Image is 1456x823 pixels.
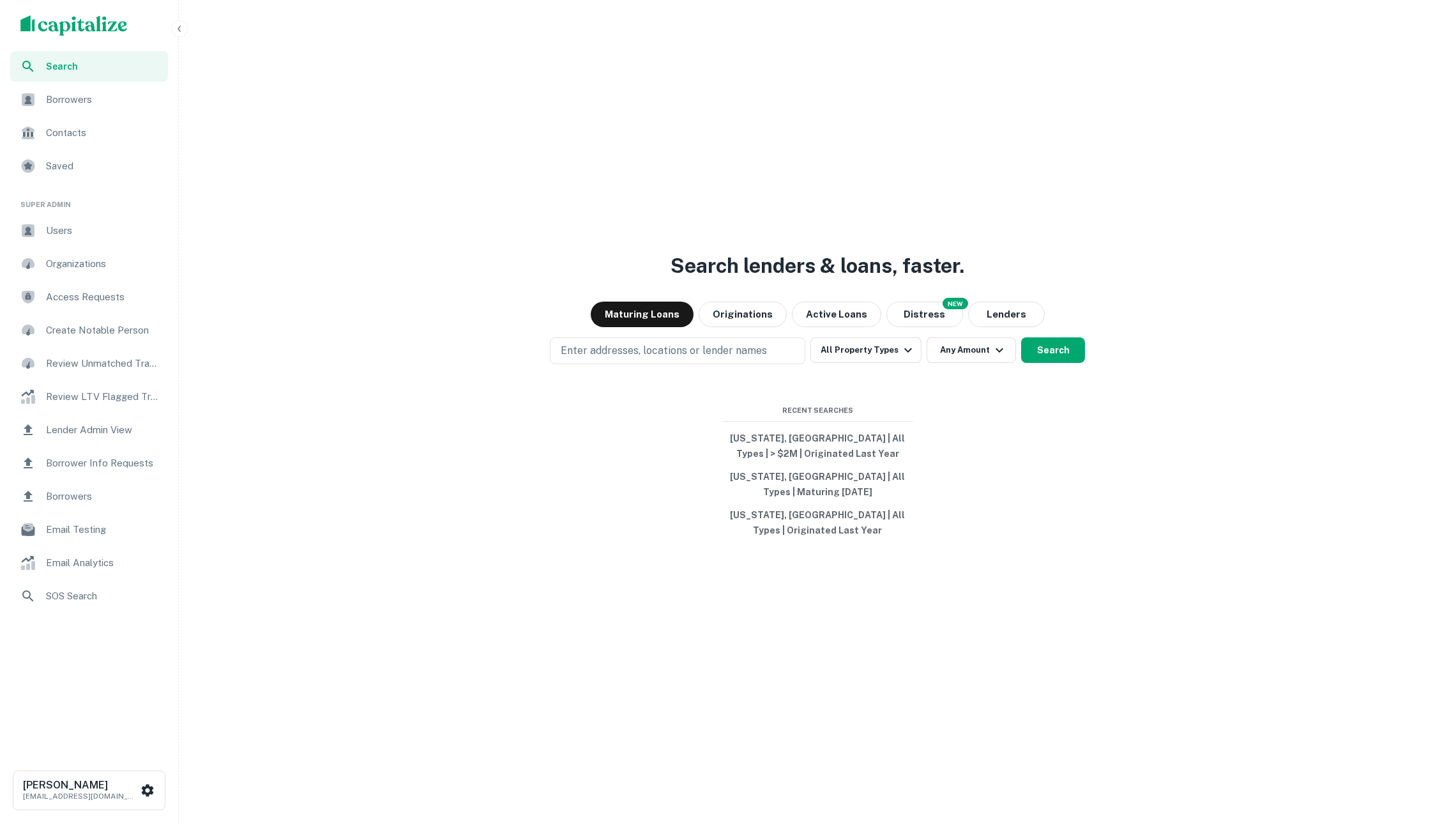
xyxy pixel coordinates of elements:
button: Any Amount [927,337,1016,363]
span: Email Testing [46,522,160,537]
a: Borrowers [10,84,168,115]
button: Originations [699,302,787,327]
span: Access Requests [46,289,160,305]
button: Lenders [968,302,1045,327]
a: Contacts [10,118,168,148]
a: SOS Search [10,581,168,611]
a: Email Analytics [10,548,168,578]
a: Create Notable Person [10,315,168,346]
button: [US_STATE], [GEOGRAPHIC_DATA] | All Types | > $2M | Originated Last Year [722,427,913,465]
div: NEW [943,298,968,309]
p: [EMAIL_ADDRESS][DOMAIN_NAME] [23,790,138,802]
a: Search [10,51,168,82]
span: Borrower Info Requests [46,456,160,471]
button: [US_STATE], [GEOGRAPHIC_DATA] | All Types | Originated Last Year [722,504,913,542]
a: Review LTV Flagged Transactions [10,381,168,412]
img: capitalize-logo.png [20,15,128,36]
span: Review Unmatched Transactions [46,356,160,371]
span: Users [46,223,160,238]
a: Borrowers [10,481,168,512]
h3: Search lenders & loans, faster. [671,250,964,281]
button: Search distressed loans with lien and other non-mortgage details. [886,302,963,327]
button: Maturing Loans [591,302,694,327]
p: Enter addresses, locations or lender names [561,343,767,358]
span: Lender Admin View [46,422,160,438]
span: Borrowers [46,92,160,107]
button: All Property Types [810,337,921,363]
span: SOS Search [46,588,160,604]
span: Organizations [46,256,160,272]
span: Review LTV Flagged Transactions [46,389,160,404]
span: Borrowers [46,489,160,504]
button: Search [1021,337,1085,363]
span: Contacts [46,125,160,141]
a: Users [10,215,168,246]
a: Saved [10,151,168,181]
span: Search [46,59,160,73]
li: Super Admin [10,184,168,215]
span: Create Notable Person [46,323,160,338]
button: [PERSON_NAME][EMAIL_ADDRESS][DOMAIN_NAME] [13,771,165,810]
a: Borrower Info Requests [10,448,168,479]
button: Active Loans [792,302,881,327]
a: Lender Admin View [10,415,168,445]
a: Review Unmatched Transactions [10,348,168,379]
span: Saved [46,158,160,174]
span: Recent Searches [722,405,913,416]
button: Enter addresses, locations or lender names [550,337,805,364]
h6: [PERSON_NAME] [23,780,138,790]
a: Access Requests [10,282,168,312]
a: Organizations [10,249,168,279]
a: Email Testing [10,514,168,545]
button: [US_STATE], [GEOGRAPHIC_DATA] | All Types | Maturing [DATE] [722,465,913,504]
iframe: Chat Widget [1392,721,1456,782]
span: Email Analytics [46,555,160,571]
